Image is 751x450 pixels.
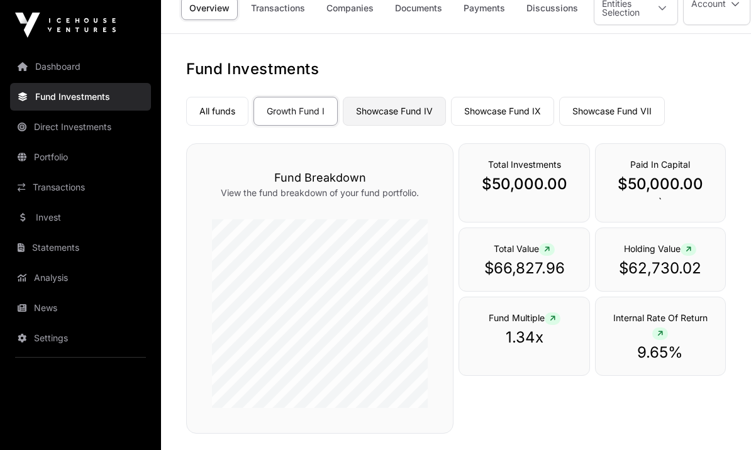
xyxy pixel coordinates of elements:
[608,343,713,363] p: 9.65%
[559,97,665,126] a: Showcase Fund VII
[451,97,554,126] a: Showcase Fund IX
[472,258,576,278] p: $66,827.96
[472,174,576,194] p: $50,000.00
[10,204,151,231] a: Invest
[10,53,151,80] a: Dashboard
[608,258,713,278] p: $62,730.02
[688,390,751,450] iframe: Chat Widget
[212,169,428,187] h3: Fund Breakdown
[613,312,708,338] span: Internal Rate Of Return
[494,243,555,254] span: Total Value
[10,234,151,261] a: Statements
[186,97,248,126] a: All funds
[186,59,726,79] h1: Fund Investments
[343,97,446,126] a: Showcase Fund IV
[10,173,151,201] a: Transactions
[10,294,151,322] a: News
[10,264,151,292] a: Analysis
[608,174,713,194] p: $50,000.00
[10,324,151,352] a: Settings
[253,97,338,126] a: Growth Fund I
[10,113,151,141] a: Direct Investments
[488,159,561,170] span: Total Investments
[15,13,116,38] img: Icehouse Ventures Logo
[10,143,151,171] a: Portfolio
[630,159,690,170] span: Paid In Capital
[595,143,726,222] div: `
[472,327,576,348] p: 1.34x
[489,312,560,323] span: Fund Multiple
[624,243,696,254] span: Holding Value
[212,187,428,199] p: View the fund breakdown of your fund portfolio.
[10,83,151,111] a: Fund Investments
